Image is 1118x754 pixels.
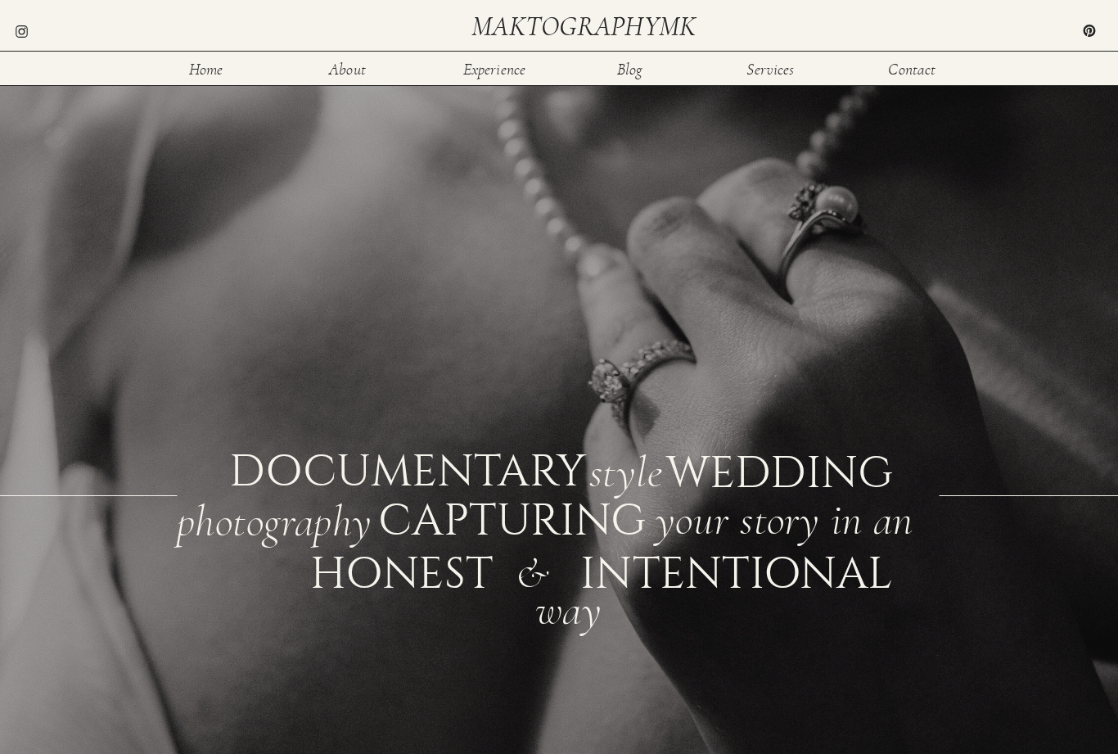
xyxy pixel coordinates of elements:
div: & [516,552,565,589]
a: Home [179,61,232,75]
a: Experience [462,61,527,75]
a: maktographymk [471,13,702,40]
div: intentional [580,552,699,589]
a: About [321,61,374,75]
div: WEDDING [666,451,890,486]
div: honest [310,552,429,589]
div: way [535,589,616,626]
div: your story in an [656,499,936,535]
div: documentary [229,449,580,488]
div: CAPTURING [378,499,570,535]
div: photography [177,500,374,538]
div: style [589,451,661,486]
a: Blog [603,61,656,75]
a: Contact [886,61,939,75]
a: Services [744,61,797,75]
